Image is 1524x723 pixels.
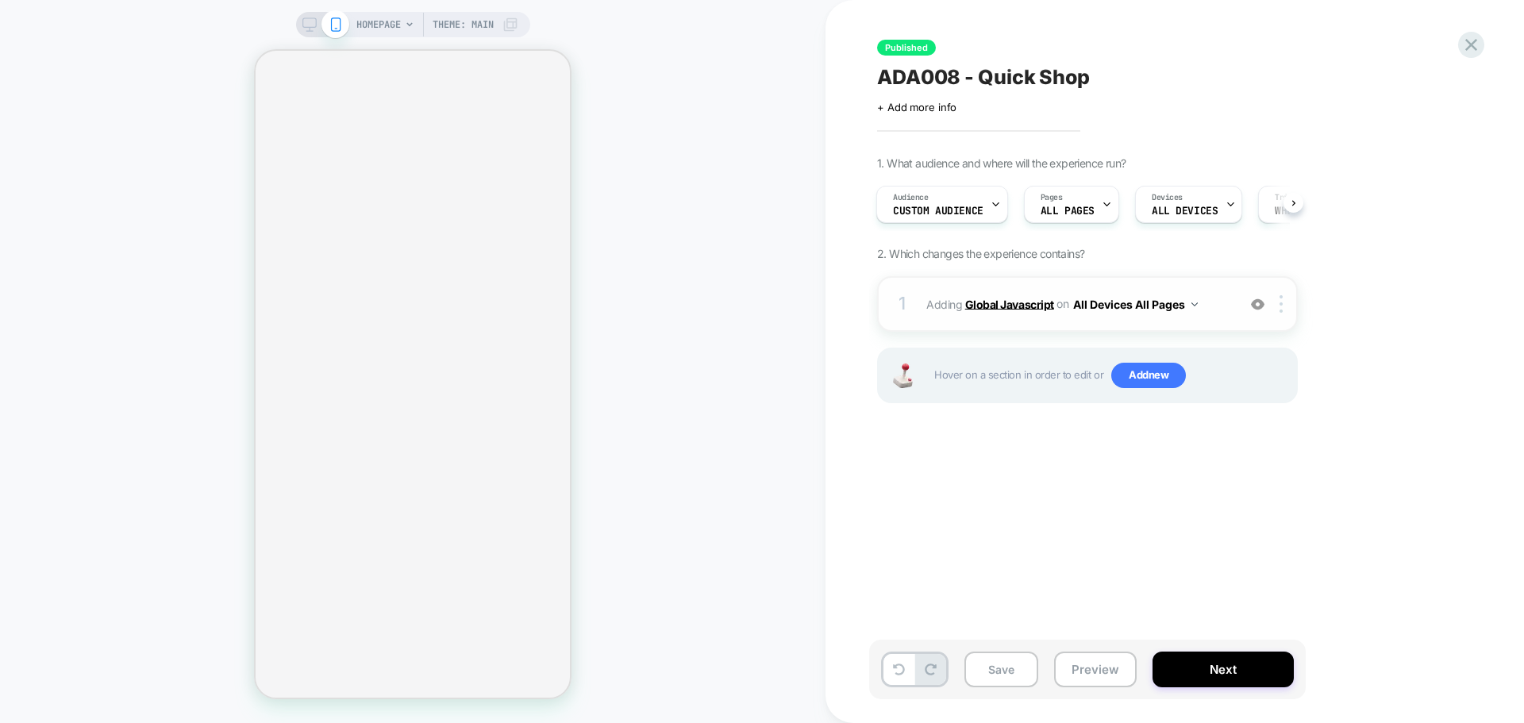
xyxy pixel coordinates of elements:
[1073,293,1198,316] button: All Devices All Pages
[926,293,1229,316] span: Adding
[1041,206,1095,217] span: ALL PAGES
[893,192,929,203] span: Audience
[877,247,1084,260] span: 2. Which changes the experience contains?
[964,652,1038,687] button: Save
[1275,206,1386,217] span: When [data-id="quick-add"], .pdp-details .ab--color_btn appears
[1280,295,1283,313] img: close
[877,101,956,113] span: + Add more info
[1056,294,1068,313] span: on
[877,65,1090,89] span: ADA008 - Quick Shop
[1152,206,1218,217] span: ALL DEVICES
[887,363,918,388] img: Joystick
[1054,652,1137,687] button: Preview
[1251,298,1264,311] img: crossed eye
[934,363,1288,388] span: Hover on a section in order to edit or
[433,12,494,37] span: Theme: MAIN
[893,206,983,217] span: Custom Audience
[877,40,936,56] span: Published
[965,297,1054,310] b: Global Javascript
[1153,652,1294,687] button: Next
[1191,302,1198,306] img: down arrow
[1041,192,1063,203] span: Pages
[1111,363,1186,388] span: Add new
[877,156,1126,170] span: 1. What audience and where will the experience run?
[1152,192,1183,203] span: Devices
[356,12,401,37] span: HOMEPAGE
[895,288,910,320] div: 1
[1275,192,1306,203] span: Trigger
